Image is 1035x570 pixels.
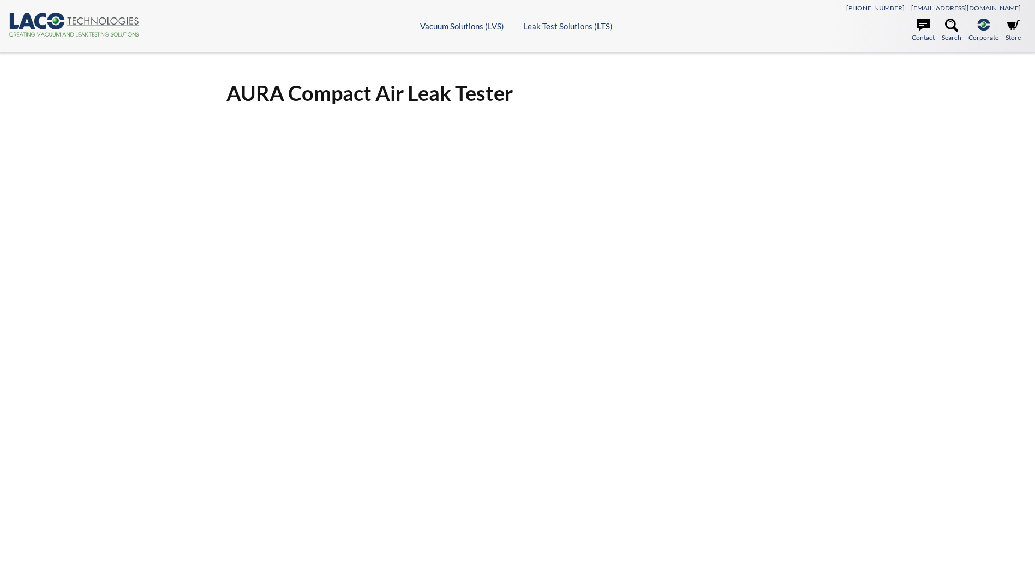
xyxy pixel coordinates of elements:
[523,21,613,31] a: Leak Test Solutions (LTS)
[911,4,1021,12] a: [EMAIL_ADDRESS][DOMAIN_NAME]
[846,4,905,12] a: [PHONE_NUMBER]
[1006,19,1021,43] a: Store
[968,32,998,43] span: Corporate
[942,19,961,43] a: Search
[420,21,504,31] a: Vacuum Solutions (LVS)
[912,19,935,43] a: Contact
[226,80,808,106] h1: AURA Compact Air Leak Tester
